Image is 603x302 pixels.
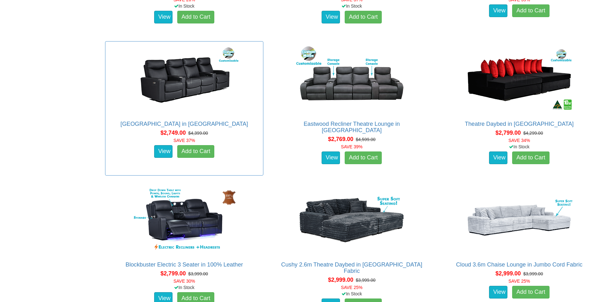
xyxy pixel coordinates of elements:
img: Bond Theatre Lounge in Fabric [127,45,241,114]
a: View [322,151,340,164]
font: SAVE 39% [341,144,362,149]
a: View [154,145,173,158]
a: Add to Cart [345,11,382,23]
div: In Stock [104,3,264,9]
a: Add to Cart [345,151,382,164]
img: Theatre Daybed in Fabric [462,45,576,114]
a: View [489,4,507,17]
a: Eastwood Recliner Theatre Lounge in [GEOGRAPHIC_DATA] [304,121,400,133]
a: [GEOGRAPHIC_DATA] in [GEOGRAPHIC_DATA] [121,121,248,127]
font: SAVE 25% [341,285,362,290]
span: $2,769.00 [328,136,353,142]
a: View [489,286,507,299]
img: Cloud 3.6m Chaise Lounge in Jumbo Cord Fabric [462,185,576,255]
font: SAVE 37% [173,138,195,143]
a: View [489,151,507,164]
div: In Stock [104,284,264,291]
span: $2,799.00 [160,270,186,277]
a: Blockbuster Electric 3 Seater in 100% Leather [126,261,243,268]
span: $2,999.00 [495,270,521,277]
del: $3,999.00 [356,278,375,283]
font: SAVE 25% [508,279,530,284]
div: In Stock [272,3,432,9]
a: Add to Cart [177,11,214,23]
a: Add to Cart [177,145,214,158]
span: $2,999.00 [328,277,353,283]
font: SAVE 30% [173,279,195,284]
a: Theatre Daybed in [GEOGRAPHIC_DATA] [465,121,574,127]
img: Cushy 2.6m Theatre Daybed in Jumbo Cord Fabric [295,185,409,255]
del: $4,599.00 [356,137,375,142]
span: $2,799.00 [495,130,521,136]
a: View [322,11,340,23]
a: View [154,11,173,23]
a: Cloud 3.6m Chaise Lounge in Jumbo Cord Fabric [456,261,582,268]
div: In Stock [272,291,432,297]
a: Add to Cart [512,151,549,164]
img: Blockbuster Electric 3 Seater in 100% Leather [127,185,241,255]
del: $3,999.00 [523,271,543,276]
a: Add to Cart [512,4,549,17]
span: $2,749.00 [160,130,186,136]
font: SAVE 34% [508,138,530,143]
a: Cushy 2.6m Theatre Daybed in [GEOGRAPHIC_DATA] Fabric [281,261,422,274]
img: Eastwood Recliner Theatre Lounge in Fabric [295,45,409,114]
del: $4,399.00 [188,131,208,136]
del: $4,299.00 [523,131,543,136]
div: In Stock [439,144,600,150]
a: Add to Cart [512,286,549,299]
del: $3,999.00 [188,271,208,276]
